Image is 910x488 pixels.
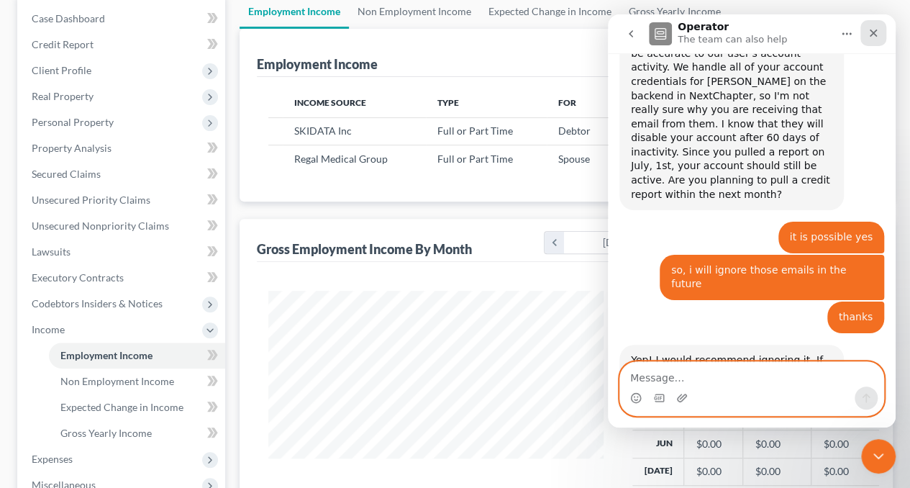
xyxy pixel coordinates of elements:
[32,142,112,154] span: Property Analysis
[52,240,276,286] div: so, i will ignore those emails in the future
[294,153,388,165] span: Regal Medical Group
[257,55,378,73] div: Employment Income
[60,401,183,413] span: Expected Change in Income
[32,64,91,76] span: Client Profile
[32,271,124,284] span: Executory Contracts
[20,265,225,291] a: Executory Contracts
[12,240,276,287] div: Donna says…
[811,430,880,458] td: $0.00
[219,287,276,319] div: thanks
[45,378,57,389] button: Gif picker
[632,458,684,485] th: [DATE]
[32,90,94,102] span: Real Property
[20,32,225,58] a: Credit Report
[32,323,65,335] span: Income
[558,153,590,165] span: Spouse
[68,378,80,389] button: Upload attachment
[437,97,459,108] span: Type
[755,437,799,451] div: $0.00
[32,245,70,258] span: Lawsuits
[294,125,352,137] span: SKIDATA Inc
[257,240,472,258] div: Gross Employment Income By Month
[20,135,225,161] a: Property Analysis
[545,232,564,253] i: chevron_left
[32,220,169,232] span: Unsecured Nonpriority Claims
[32,38,94,50] span: Credit Report
[755,464,799,479] div: $0.00
[437,125,513,137] span: Full or Part Time
[811,458,880,485] td: $0.00
[12,207,276,240] div: Donna says…
[861,439,896,474] iframe: Intercom live chat
[20,6,225,32] a: Case Dashboard
[20,213,225,239] a: Unsecured Nonpriority Claims
[32,168,101,180] span: Secured Claims
[23,339,224,438] div: Yep! I would recommend ignoring it. If you continue to receive these alerts from Xactus let me kn...
[12,287,276,330] div: Donna says…
[558,97,576,108] span: For
[696,437,731,451] div: $0.00
[20,161,225,187] a: Secured Claims
[32,297,163,309] span: Codebtors Insiders & Notices
[20,187,225,213] a: Unsecured Priority Claims
[437,153,513,165] span: Full or Part Time
[32,116,114,128] span: Personal Property
[696,464,731,479] div: $0.00
[564,232,674,253] div: [DATE]
[32,194,150,206] span: Unsecured Priority Claims
[60,349,153,361] span: Employment Income
[247,372,270,395] button: Send a message…
[60,427,152,439] span: Gross Yearly Income
[32,453,73,465] span: Expenses
[12,330,236,446] div: Yep! I would recommend ignoring it. If you continue to receive these alerts from Xactus let me kn...
[22,378,34,389] button: Emoji picker
[63,249,265,277] div: so, i will ignore those emails in the future
[632,430,684,458] th: Jun
[49,394,225,420] a: Expected Change in Income
[60,375,174,387] span: Non Employment Income
[12,330,276,472] div: Lindsey says…
[231,296,265,310] div: thanks
[170,207,276,239] div: it is possible yes
[49,369,225,394] a: Non Employment Income
[12,348,276,372] textarea: Message…
[558,125,591,137] span: Debtor
[32,12,105,24] span: Case Dashboard
[20,239,225,265] a: Lawsuits
[608,14,896,428] iframe: Intercom live chat
[49,420,225,446] a: Gross Yearly Income
[182,216,265,230] div: it is possible yes
[294,97,366,108] span: Income Source
[49,343,225,369] a: Employment Income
